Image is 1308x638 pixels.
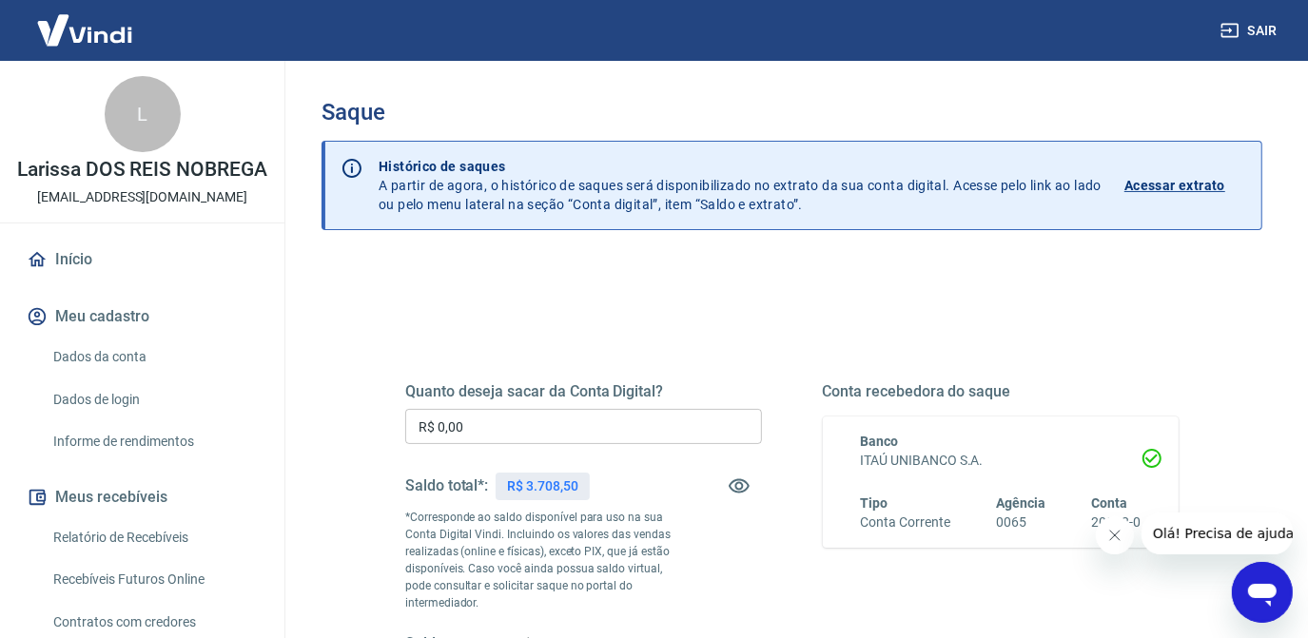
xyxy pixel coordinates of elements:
a: Dados de login [46,380,262,419]
img: Vindi [23,1,146,59]
span: Olá! Precisa de ajuda? [11,13,160,29]
a: Acessar extrato [1124,157,1246,214]
span: Conta [1091,495,1127,511]
a: Relatório de Recebíveis [46,518,262,557]
h6: ITAÚ UNIBANCO S.A. [861,451,1142,471]
h3: Saque [322,99,1262,126]
h5: Conta recebedora do saque [823,382,1180,401]
p: *Corresponde ao saldo disponível para uso na sua Conta Digital Vindi. Incluindo os valores das ve... [405,509,673,611]
iframe: Botão para abrir a janela de mensagens [1232,562,1293,623]
a: Recebíveis Futuros Online [46,560,262,599]
h5: Saldo total*: [405,476,488,495]
span: Agência [996,495,1045,511]
iframe: Mensagem da empresa [1142,512,1293,554]
a: Informe de rendimentos [46,422,262,461]
div: L [105,76,181,152]
span: Tipo [861,495,888,511]
p: Acessar extrato [1124,176,1225,195]
a: Início [23,239,262,280]
p: Larissa DOS REIS NOBREGA [17,160,267,180]
p: R$ 3.708,50 [507,476,577,496]
button: Meu cadastro [23,296,262,338]
button: Meus recebíveis [23,476,262,518]
button: Sair [1217,13,1285,48]
iframe: Fechar mensagem [1096,516,1134,554]
p: Histórico de saques [379,157,1102,176]
p: [EMAIL_ADDRESS][DOMAIN_NAME] [37,187,247,207]
h6: 20042-0 [1091,512,1141,532]
h5: Quanto deseja sacar da Conta Digital? [405,382,762,401]
p: A partir de agora, o histórico de saques será disponibilizado no extrato da sua conta digital. Ac... [379,157,1102,214]
h6: Conta Corrente [861,512,950,532]
a: Dados da conta [46,338,262,377]
h6: 0065 [996,512,1045,532]
span: Banco [861,434,899,449]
